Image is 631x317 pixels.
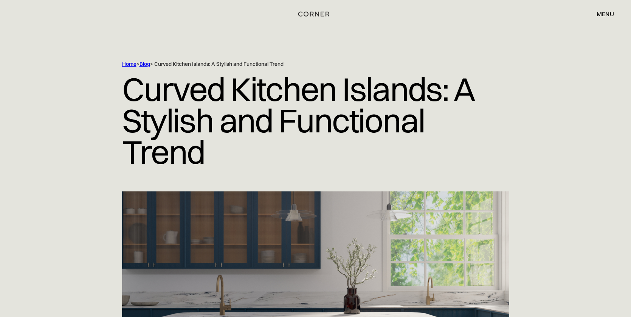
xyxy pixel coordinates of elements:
[589,8,614,20] div: menu
[122,61,478,68] div: > > Curved Kitchen Islands: A Stylish and Functional Trend
[597,11,614,17] div: menu
[122,61,136,67] a: Home
[292,9,340,19] a: home
[140,61,150,67] a: Blog
[122,68,509,173] h1: Curved Kitchen Islands: A Stylish and Functional Trend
